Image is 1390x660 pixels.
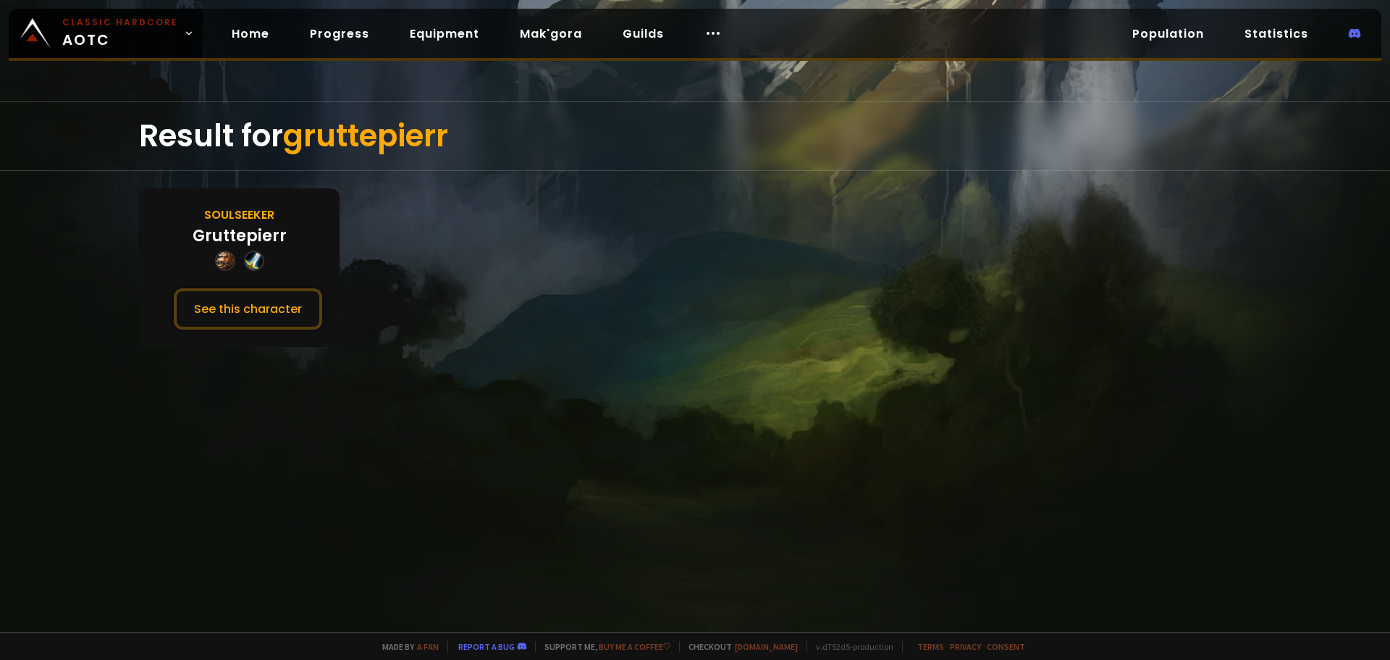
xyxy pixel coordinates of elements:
a: Equipment [398,19,491,49]
span: Made by [374,641,439,652]
a: Classic HardcoreAOTC [9,9,203,58]
span: AOTC [62,16,178,51]
a: Population [1121,19,1216,49]
a: Report a bug [458,641,515,652]
span: Support me, [535,641,670,652]
div: Gruttepierr [193,224,287,248]
small: Classic Hardcore [62,16,178,29]
span: Checkout [679,641,798,652]
a: Progress [298,19,381,49]
a: Terms [917,641,944,652]
span: v. d752d5 - production [806,641,893,652]
a: Mak'gora [508,19,594,49]
a: Privacy [950,641,981,652]
a: Consent [987,641,1025,652]
a: a fan [417,641,439,652]
a: Statistics [1233,19,1320,49]
a: Guilds [611,19,675,49]
span: gruttepierr [283,114,448,157]
a: Buy me a coffee [599,641,670,652]
div: Soulseeker [204,206,274,224]
a: [DOMAIN_NAME] [735,641,798,652]
div: Result for [139,102,1251,170]
button: See this character [174,288,322,330]
a: Home [220,19,281,49]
